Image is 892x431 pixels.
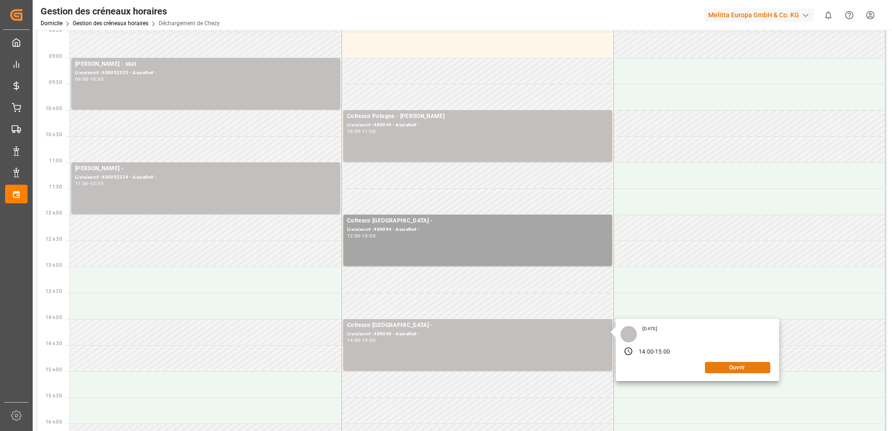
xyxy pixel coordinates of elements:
[49,158,62,163] span: 11:00
[347,216,608,226] div: Cofresco [GEOGRAPHIC_DATA] -
[46,106,62,111] span: 10 h 00
[75,60,336,69] div: [PERSON_NAME] - skat
[89,77,90,81] div: -
[46,132,62,137] span: 10 h 30
[49,184,62,189] span: 11:30
[361,234,362,238] div: -
[361,338,362,342] div: -
[41,4,220,18] div: Gestion des créneaux horaires
[89,181,90,186] div: -
[654,348,655,356] div: -
[705,362,770,373] button: Ouvrir
[347,338,361,342] div: 14:00
[41,20,63,27] a: Domicile
[49,54,62,59] span: 09:00
[347,321,608,330] div: Cofresco [GEOGRAPHIC_DATA] -
[46,393,62,398] span: 15 h 30
[708,10,799,20] font: Melitta Europa GmbH & Co. KG
[347,234,361,238] div: 12:00
[347,112,608,121] div: Cofresco Pologne - [PERSON_NAME]
[362,338,376,342] div: 15:00
[362,234,376,238] div: 13:00
[90,181,104,186] div: 12:00
[46,289,62,294] span: 13 h 30
[75,164,336,174] div: [PERSON_NAME] -
[46,341,62,346] span: 14 h 30
[704,6,818,24] button: Melitta Europa GmbH & Co. KG
[839,5,860,26] button: Centre d’aide
[655,348,670,356] div: 15:00
[362,129,376,133] div: 11:00
[639,326,661,332] div: [DATE]
[46,210,62,215] span: 12 h 00
[46,263,62,268] span: 13 h 00
[347,129,361,133] div: 10:00
[347,226,608,234] div: Livraison# :489094 - Assiette# :
[75,174,336,181] div: Livraison# :400052324 - Assiette# :
[46,315,62,320] span: 14 h 00
[46,419,62,424] span: 16 h 00
[73,20,148,27] a: Gestion des créneaux horaires
[90,77,104,81] div: 10:00
[818,5,839,26] button: Afficher 0 nouvelles notifications
[75,77,89,81] div: 09:00
[46,367,62,372] span: 15 h 00
[347,121,608,129] div: Livraison# :489049 - Assiette# :
[46,236,62,242] span: 12 h 30
[361,129,362,133] div: -
[639,348,654,356] div: 14:00
[347,330,608,338] div: Livraison# :489048 - Assiette# :
[49,80,62,85] span: 09:30
[75,181,89,186] div: 11:00
[75,69,336,77] div: Livraison# :400052323 - Assiette# :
